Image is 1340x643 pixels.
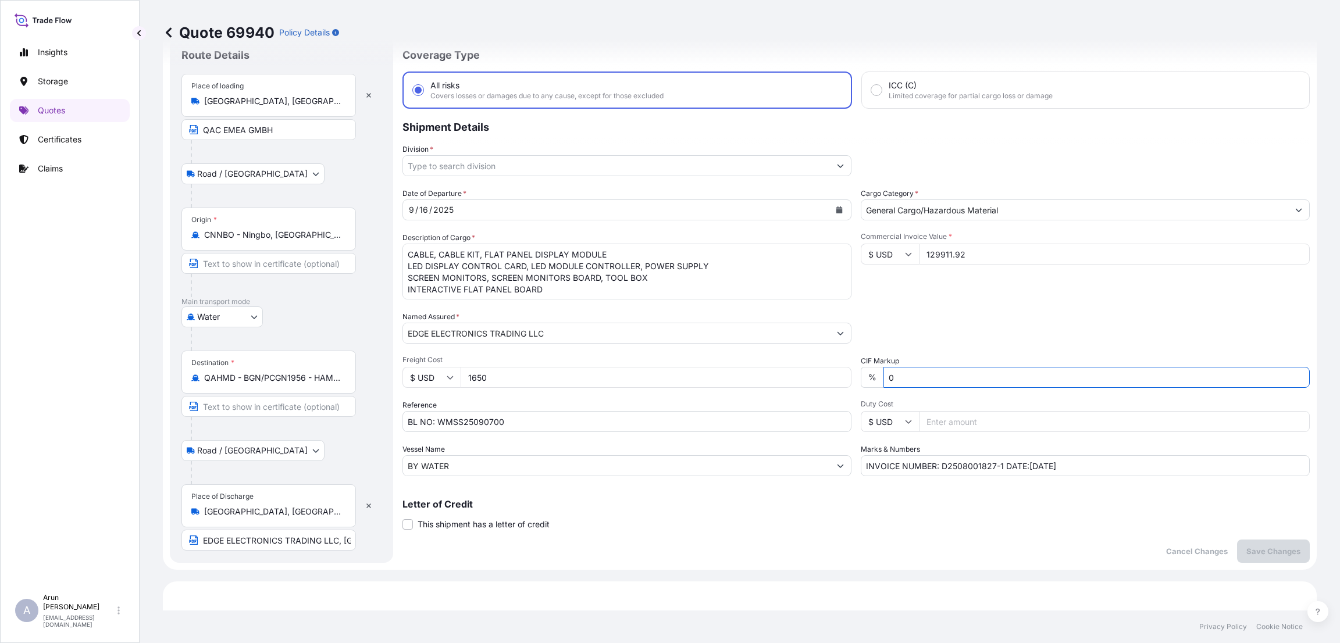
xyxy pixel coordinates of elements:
button: Show suggestions [830,323,851,344]
a: Insights [10,41,130,64]
label: Marks & Numbers [861,444,920,455]
a: Quotes [10,99,130,122]
button: Select transport [181,306,263,327]
span: A [23,605,30,616]
p: Storage [38,76,68,87]
input: Place of loading [204,95,341,107]
span: Limited coverage for partial cargo loss or damage [889,91,1053,101]
button: Save Changes [1237,540,1310,563]
div: month, [408,203,415,217]
input: Place of Discharge [204,506,341,517]
p: Claims [38,163,63,174]
input: Destination [204,372,341,384]
input: Enter amount [919,411,1310,432]
p: Quotes [38,105,65,116]
button: Show suggestions [1288,199,1309,220]
div: Place of loading [191,81,244,91]
div: / [429,203,432,217]
input: Select a commodity type [861,199,1288,220]
span: Water [197,311,220,323]
input: Text to appear on certificate [181,253,356,274]
textarea: CABLE, CABLE KIT, FLAT PANEL DISPLAY MODULE LED DISPLAY CONTROL CARD, LED MODULE CONTROLLER, POWE... [402,244,851,299]
a: Claims [10,157,130,180]
input: Number1, number2,... [861,455,1310,476]
input: ICC (C)Limited coverage for partial cargo loss or damage [871,85,882,95]
span: Duty Cost [861,399,1310,409]
p: Quote 69940 [163,23,275,42]
input: All risksCovers losses or damages due to any cause, except for those excluded [413,85,423,95]
label: CIF Markup [861,355,899,367]
a: Cookie Notice [1256,622,1303,631]
label: Vessel Name [402,444,445,455]
div: % [861,367,883,388]
input: Text to appear on certificate [181,396,356,417]
p: Letter of Credit [402,499,1310,509]
input: Enter percentage [883,367,1310,388]
div: Destination [191,358,234,367]
p: Cancel Changes [1166,545,1228,557]
input: Text to appear on certificate [181,119,356,140]
input: Origin [204,229,341,241]
button: Select transport [181,440,325,461]
span: Commercial Invoice Value [861,232,1310,241]
div: Place of Discharge [191,492,254,501]
label: Description of Cargo [402,232,475,244]
input: Type to search division [403,155,830,176]
label: Named Assured [402,311,459,323]
span: Road / [GEOGRAPHIC_DATA] [197,445,308,456]
p: Certificates [38,134,81,145]
span: This shipment has a letter of credit [418,519,550,530]
p: Shipment Details [402,109,1310,144]
input: Type to search vessel name or IMO [403,455,830,476]
input: Your internal reference [402,411,851,432]
button: Calendar [830,201,849,219]
span: ICC (C) [889,80,917,91]
span: All risks [430,80,459,91]
input: Enter amount [461,367,851,388]
div: Origin [191,215,217,224]
span: Freight Cost [402,355,851,365]
p: Policy Details [279,27,330,38]
p: Main transport mode [181,297,382,306]
div: year, [432,203,455,217]
p: Arun [PERSON_NAME] [43,593,115,612]
button: Show suggestions [830,155,851,176]
div: day, [418,203,429,217]
a: Storage [10,70,130,93]
p: Save Changes [1246,545,1300,557]
p: [EMAIL_ADDRESS][DOMAIN_NAME] [43,614,115,628]
span: Date of Departure [402,188,466,199]
label: Division [402,144,433,155]
span: Road / [GEOGRAPHIC_DATA] [197,168,308,180]
button: Cancel Changes [1157,540,1237,563]
input: Full name [403,323,830,344]
input: Type amount [919,244,1310,265]
p: Insights [38,47,67,58]
input: Text to appear on certificate [181,530,356,551]
button: Select transport [181,163,325,184]
a: Certificates [10,128,130,151]
label: Cargo Category [861,188,918,199]
button: Show suggestions [830,455,851,476]
a: Privacy Policy [1199,622,1247,631]
label: Reference [402,399,437,411]
div: / [415,203,418,217]
span: Covers losses or damages due to any cause, except for those excluded [430,91,664,101]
